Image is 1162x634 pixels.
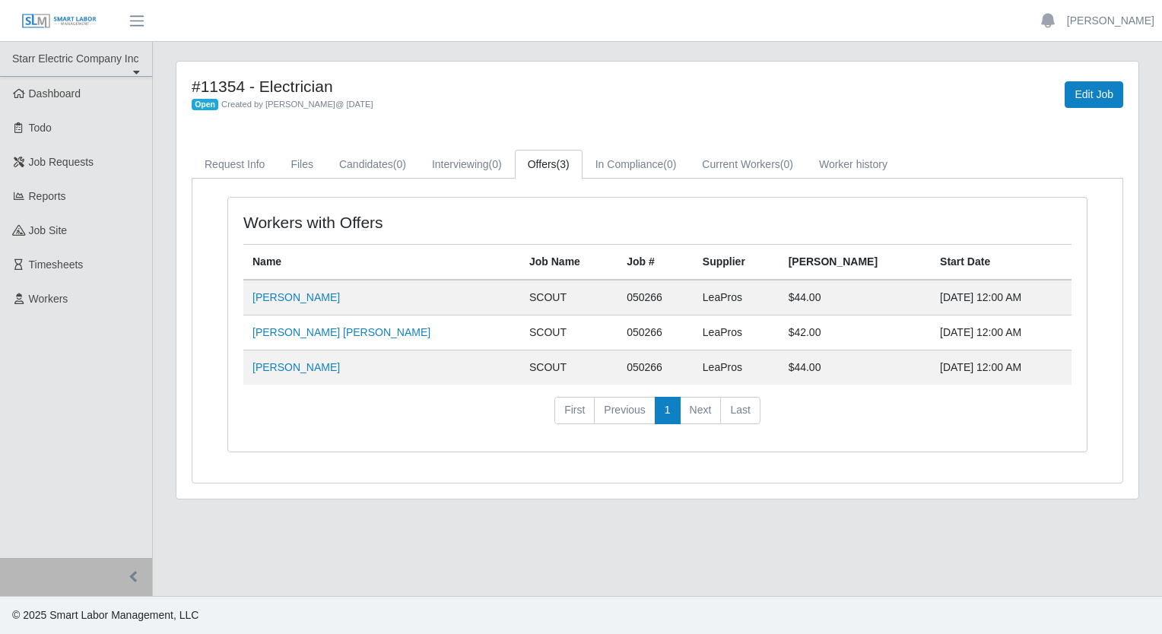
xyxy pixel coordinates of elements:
[243,397,1072,436] nav: pagination
[689,150,806,179] a: Current Workers
[779,280,931,315] td: $44.00
[192,99,218,111] span: Open
[192,150,278,179] a: Request Info
[29,122,52,134] span: Todo
[779,315,931,350] td: $42.00
[29,224,68,236] span: job site
[29,156,94,168] span: Job Requests
[29,87,81,100] span: Dashboard
[557,158,570,170] span: (3)
[278,150,326,179] a: Files
[29,190,66,202] span: Reports
[221,100,373,109] span: Created by [PERSON_NAME] @ [DATE]
[694,280,779,315] td: LeaPros
[252,361,340,373] a: [PERSON_NAME]
[29,258,84,271] span: Timesheets
[779,245,931,281] th: [PERSON_NAME]
[326,150,419,179] a: Candidates
[243,213,575,232] h4: Workers with Offers
[243,245,520,281] th: Name
[515,150,583,179] a: Offers
[520,350,618,385] td: SCOUT
[694,315,779,350] td: LeaPros
[931,315,1072,350] td: [DATE] 12:00 AM
[419,150,515,179] a: Interviewing
[252,291,340,303] a: [PERSON_NAME]
[780,158,793,170] span: (0)
[806,150,900,179] a: Worker history
[393,158,406,170] span: (0)
[583,150,690,179] a: In Compliance
[520,315,618,350] td: SCOUT
[931,245,1072,281] th: Start Date
[29,293,68,305] span: Workers
[252,326,430,338] a: [PERSON_NAME] [PERSON_NAME]
[618,350,694,385] td: 050266
[655,397,681,424] a: 1
[618,315,694,350] td: 050266
[21,13,97,30] img: SLM Logo
[694,245,779,281] th: Supplier
[1065,81,1123,108] a: Edit Job
[618,280,694,315] td: 050266
[618,245,694,281] th: Job #
[520,245,618,281] th: Job Name
[12,609,198,621] span: © 2025 Smart Labor Management, LLC
[931,350,1072,385] td: [DATE] 12:00 AM
[663,158,676,170] span: (0)
[779,350,931,385] td: $44.00
[520,280,618,315] td: SCOUT
[1067,13,1154,29] a: [PERSON_NAME]
[931,280,1072,315] td: [DATE] 12:00 AM
[192,77,725,96] h4: #11354 - Electrician
[694,350,779,385] td: LeaPros
[489,158,502,170] span: (0)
